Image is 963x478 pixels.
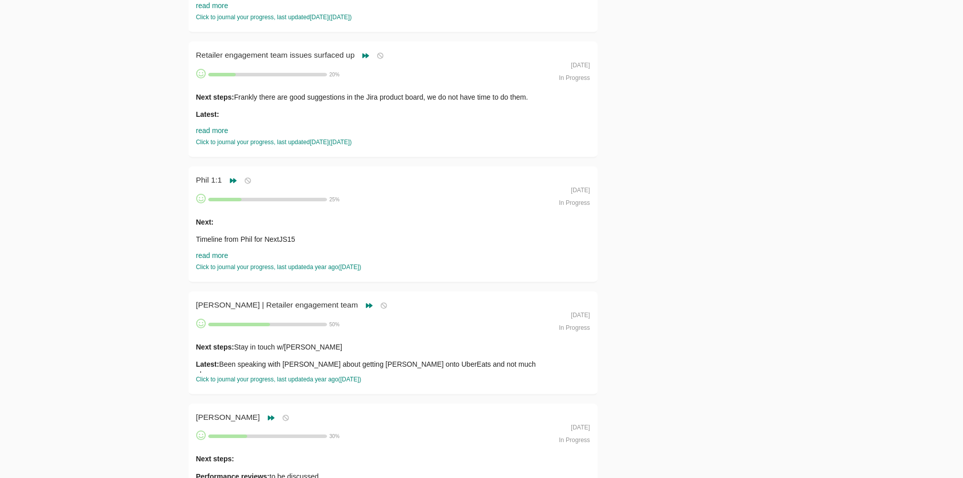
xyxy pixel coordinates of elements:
span: In Progress [559,199,590,206]
strong: Next: [196,218,214,226]
span: [DATE] [571,62,590,69]
span: [DATE] [571,312,590,319]
a: read more [196,126,228,135]
span: In Progress [559,437,590,444]
span: Phil 1:1 [196,176,226,184]
span: 20 % [330,72,340,77]
span: [PERSON_NAME] | Retailer engagement team [196,300,362,309]
span: 50 % [330,322,340,327]
span: [DATE] [571,187,590,194]
div: Click to journal your progress, last updated a year ago ( [DATE] ) [196,375,551,384]
strong: Next steps: [196,93,234,101]
a: read more [196,2,228,10]
strong: Latest: [196,110,219,118]
span: In Progress [559,74,590,81]
span: [PERSON_NAME] [196,413,264,421]
span: In Progress [559,324,590,331]
div: Click to journal your progress, last updated a year ago ( [DATE] ) [196,263,551,272]
strong: Next steps: [196,343,234,351]
div: Click to journal your progress, last updated [DATE] ( [DATE] ) [196,13,551,22]
span: 30 % [330,433,340,439]
strong: Latest: [196,360,219,368]
p: Frankly there are good suggestions in the Jira product board, we do not have time to do them. [196,92,551,102]
span: Retailer engagement team issues surfaced up [196,51,359,59]
p: Been speaking with [PERSON_NAME] about getting [PERSON_NAME] onto UberEats and not much else [196,359,551,379]
span: [DATE] [571,424,590,431]
p: Timeline from Phil for NextJS15 [196,234,551,244]
strong: Next steps: [196,455,234,463]
div: Click to journal your progress, last updated [DATE] ( [DATE] ) [196,138,551,147]
a: read more [196,251,228,259]
p: Stay in touch w/[PERSON_NAME] [196,342,551,352]
span: 25 % [330,197,340,202]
